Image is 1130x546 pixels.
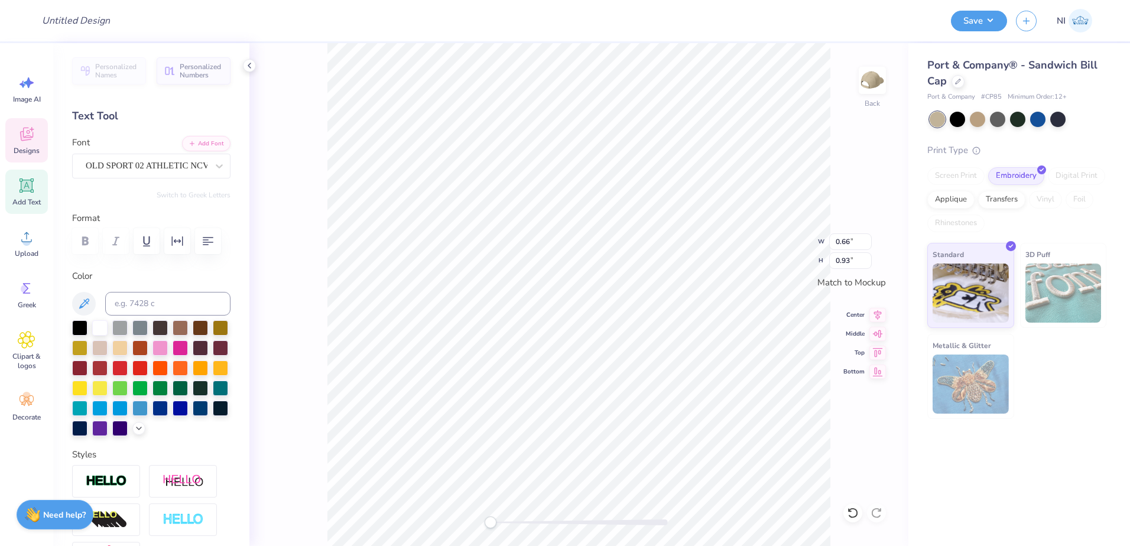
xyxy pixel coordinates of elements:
[933,355,1009,414] img: Metallic & Glitter
[843,329,865,339] span: Middle
[95,63,139,79] span: Personalized Names
[18,300,36,310] span: Greek
[933,339,991,352] span: Metallic & Glitter
[15,249,38,258] span: Upload
[72,212,230,225] label: Format
[72,448,96,461] label: Styles
[1025,264,1102,323] img: 3D Puff
[951,11,1007,31] button: Save
[861,69,884,92] img: Back
[927,191,975,209] div: Applique
[86,511,127,529] img: 3D Illusion
[43,509,86,521] strong: Need help?
[1051,9,1097,32] a: NI
[927,58,1097,88] span: Port & Company® - Sandwich Bill Cap
[927,144,1106,157] div: Print Type
[1048,167,1105,185] div: Digital Print
[843,367,865,376] span: Bottom
[1008,92,1067,102] span: Minimum Order: 12 +
[163,513,204,526] img: Negative Space
[981,92,1002,102] span: # CP85
[12,197,41,207] span: Add Text
[843,310,865,320] span: Center
[86,474,127,488] img: Stroke
[933,248,964,261] span: Standard
[1066,191,1093,209] div: Foil
[72,136,90,149] label: Font
[1069,9,1092,32] img: Nicole Isabelle Dimla
[72,108,230,124] div: Text Tool
[13,95,41,104] span: Image AI
[7,352,46,370] span: Clipart & logos
[978,191,1025,209] div: Transfers
[33,9,119,32] input: Untitled Design
[12,412,41,422] span: Decorate
[988,167,1044,185] div: Embroidery
[927,167,985,185] div: Screen Print
[157,190,230,200] button: Switch to Greek Letters
[163,474,204,489] img: Shadow
[180,63,223,79] span: Personalized Numbers
[1029,191,1062,209] div: Vinyl
[1057,14,1066,28] span: NI
[927,92,975,102] span: Port & Company
[485,516,496,528] div: Accessibility label
[157,57,230,84] button: Personalized Numbers
[182,136,230,151] button: Add Font
[865,98,880,109] div: Back
[927,214,985,232] div: Rhinestones
[105,292,230,316] input: e.g. 7428 c
[933,264,1009,323] img: Standard
[1025,248,1050,261] span: 3D Puff
[843,348,865,357] span: Top
[72,269,230,283] label: Color
[14,146,40,155] span: Designs
[72,57,146,84] button: Personalized Names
